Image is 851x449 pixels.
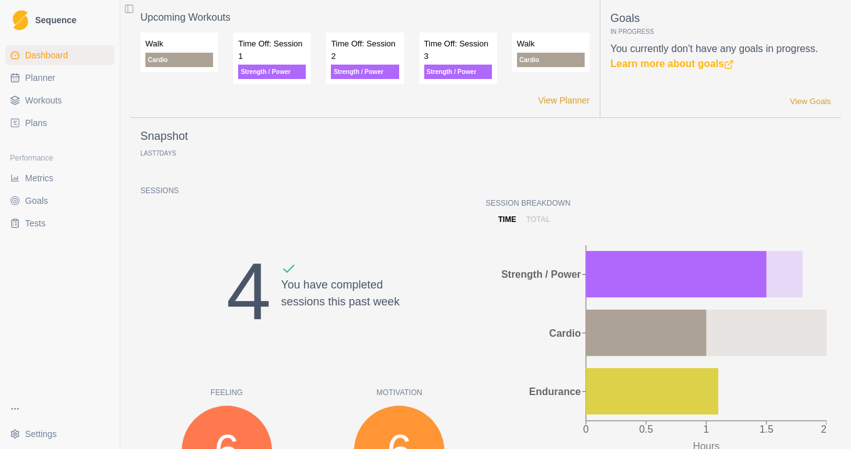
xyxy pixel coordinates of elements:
span: Goals [25,194,48,207]
p: Cardio [517,53,585,67]
p: Strength / Power [331,65,399,79]
p: Walk [145,38,213,50]
div: 4 [226,231,271,352]
p: Time Off: Session 3 [424,38,492,62]
span: Metrics [25,172,53,184]
a: Goals [5,191,115,211]
p: You currently don't have any goals in progress. [610,41,831,71]
img: Logo [13,10,28,31]
p: Session Breakdown [486,198,831,209]
tspan: 0 [583,424,589,435]
p: Walk [517,38,585,50]
p: Time Off: Session 2 [331,38,399,62]
tspan: 1 [704,424,709,435]
a: Tests [5,213,115,233]
p: Goals [610,10,831,27]
a: View Planner [538,94,590,107]
tspan: 2 [821,424,827,435]
a: View Goals [790,95,831,108]
p: Cardio [145,53,213,67]
a: Metrics [5,168,115,188]
span: Workouts [25,94,62,107]
tspan: Endurance [529,386,581,397]
span: Planner [25,71,55,84]
a: Plans [5,113,115,133]
p: time [498,214,516,225]
p: Motivation [313,387,486,398]
p: Feeling [140,387,313,398]
a: Planner [5,68,115,88]
a: Learn more about goals [610,58,734,69]
div: Performance [5,148,115,168]
tspan: 0.5 [639,424,653,435]
tspan: Cardio [549,328,581,339]
button: Settings [5,424,115,444]
p: Upcoming Workouts [140,10,590,25]
span: 7 [156,150,160,157]
span: Plans [25,117,47,129]
p: total [526,214,551,225]
tspan: 1.5 [760,424,773,435]
span: Dashboard [25,49,68,61]
p: Time Off: Session 1 [238,38,306,62]
a: Dashboard [5,45,115,65]
p: Last Days [140,150,176,157]
p: Sessions [140,185,486,196]
a: LogoSequence [5,5,115,35]
a: Workouts [5,90,115,110]
p: In Progress [610,27,831,36]
span: Sequence [35,16,76,24]
p: Strength / Power [238,65,306,79]
span: Tests [25,217,46,230]
p: Strength / Power [424,65,492,79]
div: You have completed sessions this past week [281,261,400,352]
tspan: Strength / Power [501,269,581,280]
p: Snapshot [140,128,188,145]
